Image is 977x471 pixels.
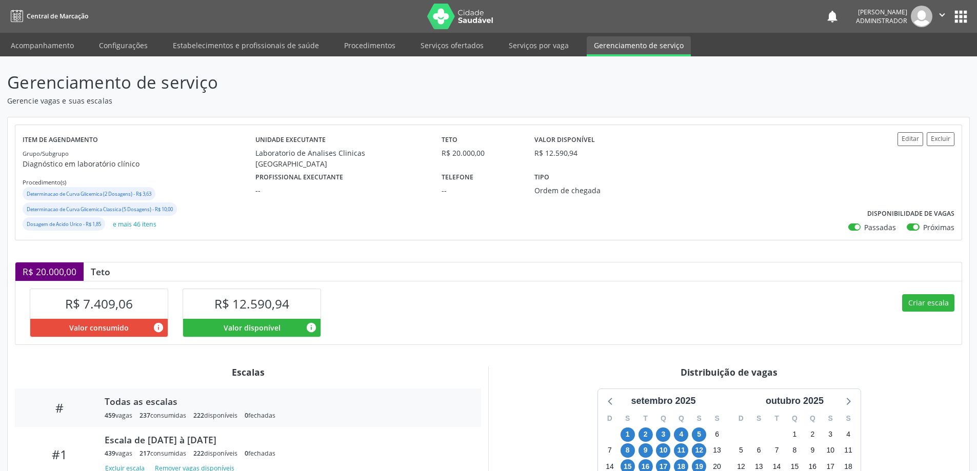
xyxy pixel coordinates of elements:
[710,443,724,458] span: sábado, 13 de setembro de 2025
[534,132,595,148] label: Valor disponível
[867,206,954,222] label: Disponibilidade de vagas
[413,36,491,54] a: Serviços ofertados
[787,443,802,458] span: quarta-feira, 8 de outubro de 2025
[621,427,635,442] span: segunda-feira, 1 de setembro de 2025
[840,411,858,426] div: S
[139,411,150,420] span: 237
[534,185,660,196] div: Ordem de chegada
[708,411,726,426] div: S
[496,366,962,378] div: Distribuição de vagas
[193,411,204,420] span: 222
[22,400,97,415] div: #
[768,411,786,426] div: T
[105,411,115,420] span: 459
[805,443,820,458] span: quinta-feira, 9 de outubro de 2025
[255,185,427,196] div: --
[105,449,115,458] span: 439
[214,295,289,312] span: R$ 12.590,94
[603,443,617,458] span: domingo, 7 de setembro de 2025
[105,396,467,407] div: Todas as escalas
[23,178,66,186] small: Procedimento(s)
[109,217,161,231] button: e mais 46 itens
[534,148,577,158] div: R$ 12.590,94
[105,411,132,420] div: vagas
[787,427,802,442] span: quarta-feira, 1 de outubro de 2025
[69,322,129,333] span: Valor consumido
[825,9,840,24] button: notifications
[856,8,907,16] div: [PERSON_NAME]
[627,394,700,408] div: setembro 2025
[911,6,932,27] img: img
[534,169,549,185] label: Tipo
[654,411,672,426] div: Q
[692,443,706,458] span: sexta-feira, 12 de setembro de 2025
[823,443,838,458] span: sexta-feira, 10 de outubro de 2025
[822,411,840,426] div: S
[7,70,681,95] p: Gerenciamento de serviço
[674,443,688,458] span: quinta-feira, 11 de setembro de 2025
[823,427,838,442] span: sexta-feira, 3 de outubro de 2025
[27,12,88,21] span: Central de Marcação
[337,36,403,54] a: Procedimentos
[15,366,481,378] div: Escalas
[442,185,520,196] div: --
[639,443,653,458] span: terça-feira, 9 de setembro de 2025
[864,222,896,233] label: Passadas
[105,434,467,445] div: Escala de [DATE] à [DATE]
[27,191,151,197] small: Determinacao de Curva Glicemica (2 Dosagens) - R$ 3,63
[621,443,635,458] span: segunda-feira, 8 de setembro de 2025
[710,427,724,442] span: sábado, 6 de setembro de 2025
[245,449,248,458] span: 0
[841,427,855,442] span: sábado, 4 de outubro de 2025
[762,394,828,408] div: outubro 2025
[856,16,907,25] span: Administrador
[23,158,255,169] p: Diagnóstico em laboratório clínico
[656,427,670,442] span: quarta-feira, 3 de setembro de 2025
[770,443,784,458] span: terça-feira, 7 de outubro de 2025
[692,427,706,442] span: sexta-feira, 5 de setembro de 2025
[672,411,690,426] div: Q
[442,169,473,185] label: Telefone
[193,449,204,458] span: 222
[927,132,954,146] button: Excluir
[734,443,748,458] span: domingo, 5 de outubro de 2025
[936,9,948,21] i: 
[166,36,326,54] a: Estabelecimentos e profissionais de saúde
[255,132,326,148] label: Unidade executante
[804,411,822,426] div: Q
[7,95,681,106] p: Gerencie vagas e suas escalas
[23,132,98,148] label: Item de agendamento
[732,411,750,426] div: D
[502,36,576,54] a: Serviços por vaga
[7,8,88,25] a: Central de Marcação
[153,322,164,333] i: Valor consumido por agendamentos feitos para este serviço
[193,411,237,420] div: disponíveis
[786,411,804,426] div: Q
[952,8,970,26] button: apps
[587,36,691,56] a: Gerenciamento de serviço
[674,427,688,442] span: quinta-feira, 4 de setembro de 2025
[245,411,275,420] div: fechadas
[23,150,69,157] small: Grupo/Subgrupo
[898,132,923,146] button: Editar
[902,294,954,312] button: Criar escala
[752,443,766,458] span: segunda-feira, 6 de outubro de 2025
[65,295,133,312] span: R$ 7.409,06
[442,148,520,158] div: R$ 20.000,00
[105,449,132,458] div: vagas
[27,206,173,213] small: Determinacao de Curva Glicemica Classica (5 Dosagens) - R$ 10,00
[841,443,855,458] span: sábado, 11 de outubro de 2025
[4,36,81,54] a: Acompanhamento
[690,411,708,426] div: S
[255,148,427,169] div: Laboratorio de Analises Clinicas [GEOGRAPHIC_DATA]
[656,443,670,458] span: quarta-feira, 10 de setembro de 2025
[193,449,237,458] div: disponíveis
[805,427,820,442] span: quinta-feira, 2 de outubro de 2025
[636,411,654,426] div: T
[601,411,619,426] div: D
[619,411,636,426] div: S
[750,411,768,426] div: S
[27,221,101,228] small: Dosagem de Acido Urico - R$ 1,85
[139,449,186,458] div: consumidas
[923,222,954,233] label: Próximas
